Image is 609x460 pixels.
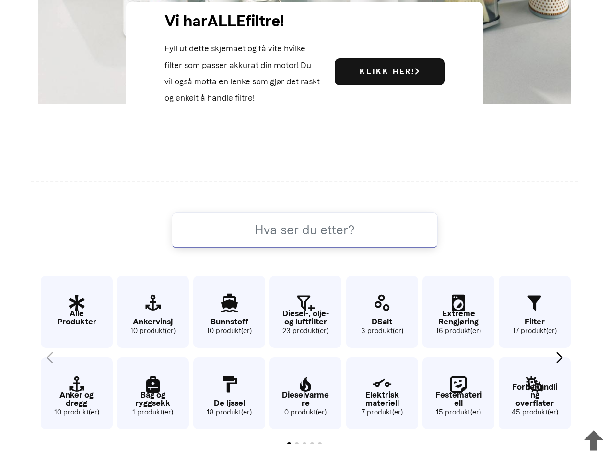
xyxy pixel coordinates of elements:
small: 3 produkt(er) [346,326,418,336]
small: 1 produkt(er) [117,407,189,418]
span: ALLE [207,12,246,30]
small: 10 produkt(er) [41,407,113,418]
p: Festemateriell [422,391,494,407]
p: DSalt [346,318,418,326]
a: Dieselvarmere 0 produkt(er) [269,357,341,429]
span: Go to slide 2 [295,442,299,446]
p: Bunnstoff [193,318,265,326]
p: Fyll ut dette skjemaet og få vite hvilke filter som passer akkurat din motor! Du vil også motta e... [164,40,320,106]
p: Anker og dregg [41,391,113,407]
h3: Vi har filtre! [164,10,320,33]
p: Bag og ryggsekk [117,391,189,407]
a: Forbehandling overflater 45 produkt(er) [499,357,571,429]
span: Go to slide 1 [287,442,291,446]
div: 14 / 62 [497,353,571,432]
div: 8 / 62 [268,353,341,432]
div: 1 / 62 [38,271,112,350]
a: Extreme Rengjøring 16 produkt(er) [422,276,494,348]
p: Diesel-, olje- og luftfilter [269,310,341,326]
a: Ankervinsj 10 produkt(er) [117,276,189,348]
div: 12 / 62 [420,353,494,432]
a: Anker og dregg 10 produkt(er) [41,357,113,429]
p: Alle Produkter [41,310,113,326]
div: 9 / 62 [344,271,418,350]
small: 0 produkt(er) [269,407,341,418]
div: 2 / 62 [38,353,112,432]
div: 3 / 62 [115,271,188,350]
div: 11 / 62 [420,271,494,350]
a: Festemateriell 15 produkt(er) [422,357,494,429]
a: Klikk her! [335,58,445,85]
p: Ankervinsj [117,318,189,326]
b: Klikk her! [360,67,420,76]
p: De Ijssel [193,399,265,407]
small: 17 produkt(er) [499,326,571,336]
small: 10 produkt(er) [193,326,265,336]
a: Filter 17 produkt(er) [499,276,571,348]
small: 18 produkt(er) [193,407,265,418]
div: 4 / 62 [115,353,188,432]
span: Go to slide 4 [310,442,314,446]
a: Elektrisk materiell 7 produkt(er) [346,357,418,429]
small: 16 produkt(er) [422,326,494,336]
div: 6 / 62 [191,353,265,432]
span: Go to slide 3 [303,442,306,446]
div: 10 / 62 [344,353,418,432]
div: 5 / 62 [191,271,265,350]
small: 45 produkt(er) [499,407,571,418]
small: 23 produkt(er) [269,326,341,336]
p: Forbehandling overflater [499,383,571,407]
input: Hva ser du etter? [172,212,438,248]
a: Diesel-, olje- og luftfilter 23 produkt(er) [269,276,341,348]
div: 7 / 62 [268,271,341,350]
div: 13 / 62 [497,271,571,350]
p: Dieselvarmere [269,391,341,407]
p: Filter [499,318,571,326]
small: 10 produkt(er) [117,326,189,336]
a: Alle Produkter [41,276,113,348]
small: 7 produkt(er) [346,407,418,418]
p: Elektrisk materiell [346,391,418,407]
p: Extreme Rengjøring [422,310,494,326]
a: Bag og ryggsekk 1 produkt(er) [117,357,189,429]
a: De Ijssel 18 produkt(er) [193,357,265,429]
a: DSalt 3 produkt(er) [346,276,418,348]
span: Go to slide 5 [318,442,322,446]
div: Next slide [553,347,566,368]
small: 15 produkt(er) [422,407,494,418]
a: Bunnstoff 10 produkt(er) [193,276,265,348]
